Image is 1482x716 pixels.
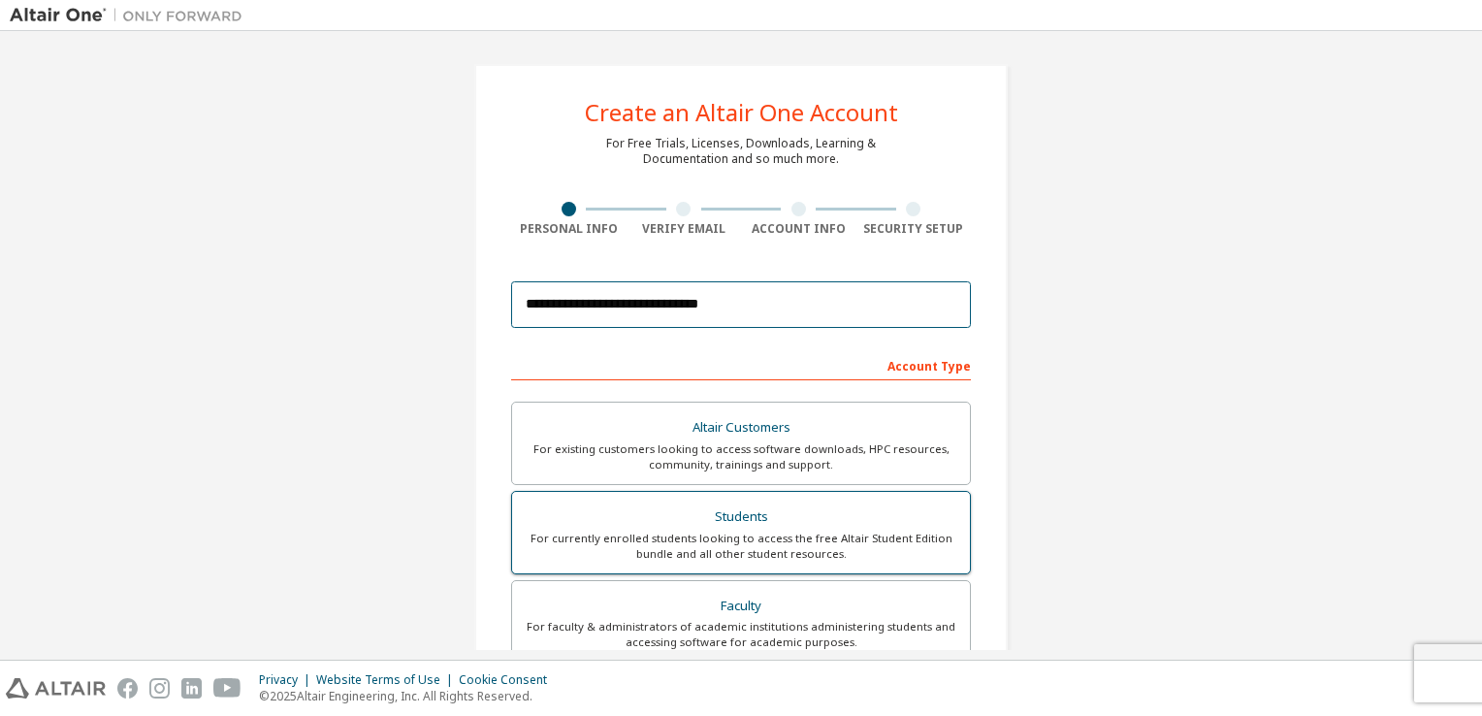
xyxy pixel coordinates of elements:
img: instagram.svg [149,678,170,699]
img: facebook.svg [117,678,138,699]
div: For Free Trials, Licenses, Downloads, Learning & Documentation and so much more. [606,136,876,167]
p: © 2025 Altair Engineering, Inc. All Rights Reserved. [259,688,559,704]
img: altair_logo.svg [6,678,106,699]
div: For currently enrolled students looking to access the free Altair Student Edition bundle and all ... [524,531,958,562]
div: Faculty [524,593,958,620]
div: Altair Customers [524,414,958,441]
div: Personal Info [511,221,627,237]
img: youtube.svg [213,678,242,699]
div: Verify Email [627,221,742,237]
div: Students [524,504,958,531]
div: Cookie Consent [459,672,559,688]
div: Account Info [741,221,856,237]
img: linkedin.svg [181,678,202,699]
div: For existing customers looking to access software downloads, HPC resources, community, trainings ... [524,441,958,472]
div: Create an Altair One Account [585,101,898,124]
div: Account Type [511,349,971,380]
img: Altair One [10,6,252,25]
div: Privacy [259,672,316,688]
div: Security Setup [856,221,972,237]
div: For faculty & administrators of academic institutions administering students and accessing softwa... [524,619,958,650]
div: Website Terms of Use [316,672,459,688]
